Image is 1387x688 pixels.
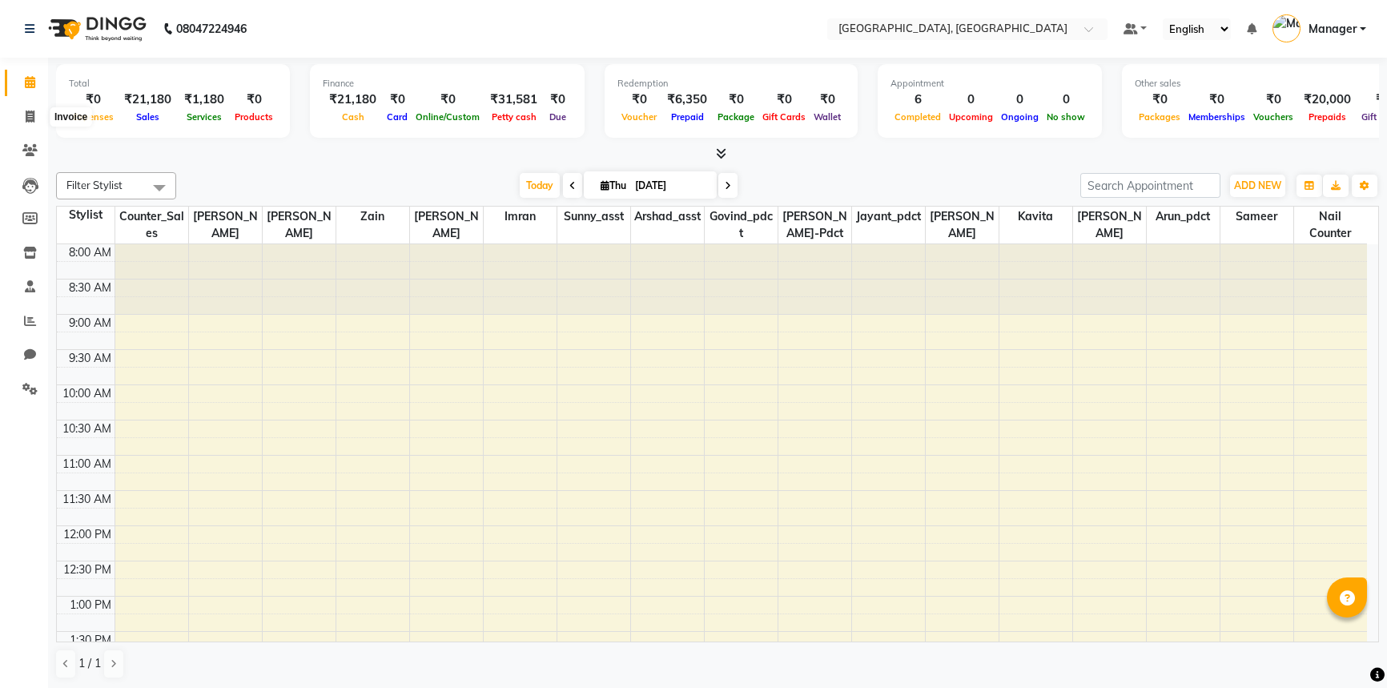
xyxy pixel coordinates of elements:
[488,111,541,123] span: Petty cash
[1184,91,1249,109] div: ₹0
[890,111,945,123] span: Completed
[383,111,412,123] span: Card
[178,91,231,109] div: ₹1,180
[69,91,118,109] div: ₹0
[810,111,845,123] span: Wallet
[132,111,163,123] span: Sales
[758,111,810,123] span: Gift Cards
[231,91,277,109] div: ₹0
[66,179,123,191] span: Filter Stylist
[1309,21,1357,38] span: Manager
[183,111,226,123] span: Services
[1297,91,1357,109] div: ₹20,000
[263,207,336,243] span: [PERSON_NAME]
[890,91,945,109] div: 6
[758,91,810,109] div: ₹0
[997,91,1043,109] div: 0
[59,420,115,437] div: 10:30 AM
[617,91,661,109] div: ₹0
[66,244,115,261] div: 8:00 AM
[1073,207,1146,243] span: [PERSON_NAME]
[1230,175,1285,197] button: ADD NEW
[617,77,845,91] div: Redemption
[231,111,277,123] span: Products
[1294,207,1368,243] span: Nail Counter
[1305,111,1350,123] span: Prepaids
[66,280,115,296] div: 8:30 AM
[890,77,1089,91] div: Appointment
[66,350,115,367] div: 9:30 AM
[50,107,91,127] div: Invoice
[945,91,997,109] div: 0
[1220,207,1293,227] span: Sameer
[1184,111,1249,123] span: Memberships
[412,111,484,123] span: Online/Custom
[810,91,845,109] div: ₹0
[69,77,277,91] div: Total
[1043,91,1089,109] div: 0
[336,207,409,227] span: Zain
[118,91,178,109] div: ₹21,180
[545,111,570,123] span: Due
[41,6,151,51] img: logo
[484,207,557,227] span: Imran
[852,207,925,227] span: Jayant_pdct
[484,91,544,109] div: ₹31,581
[997,111,1043,123] span: Ongoing
[999,207,1072,227] span: Kavita
[338,111,368,123] span: Cash
[926,207,999,243] span: [PERSON_NAME]
[1135,91,1184,109] div: ₹0
[412,91,484,109] div: ₹0
[1272,14,1301,42] img: Manager
[57,207,115,223] div: Stylist
[189,207,262,243] span: [PERSON_NAME]
[115,207,188,243] span: Counter_Sales
[1320,624,1371,672] iframe: chat widget
[323,77,572,91] div: Finance
[59,456,115,473] div: 11:00 AM
[778,207,851,243] span: [PERSON_NAME]-pdct
[1249,91,1297,109] div: ₹0
[1234,179,1281,191] span: ADD NEW
[945,111,997,123] span: Upcoming
[66,632,115,649] div: 1:30 PM
[661,91,714,109] div: ₹6,350
[597,179,630,191] span: Thu
[60,561,115,578] div: 12:30 PM
[1249,111,1297,123] span: Vouchers
[1080,173,1220,198] input: Search Appointment
[59,385,115,402] div: 10:00 AM
[520,173,560,198] span: Today
[60,526,115,543] div: 12:00 PM
[714,111,758,123] span: Package
[383,91,412,109] div: ₹0
[1043,111,1089,123] span: No show
[667,111,708,123] span: Prepaid
[630,174,710,198] input: 2025-09-04
[617,111,661,123] span: Voucher
[714,91,758,109] div: ₹0
[631,207,704,227] span: Arshad_asst
[705,207,778,243] span: Govind_pdct
[66,315,115,332] div: 9:00 AM
[544,91,572,109] div: ₹0
[323,91,383,109] div: ₹21,180
[59,491,115,508] div: 11:30 AM
[1135,111,1184,123] span: Packages
[557,207,630,227] span: Sunny_asst
[78,655,101,672] span: 1 / 1
[1147,207,1220,227] span: Arun_pdct
[410,207,483,243] span: [PERSON_NAME]
[66,597,115,614] div: 1:00 PM
[176,6,247,51] b: 08047224946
